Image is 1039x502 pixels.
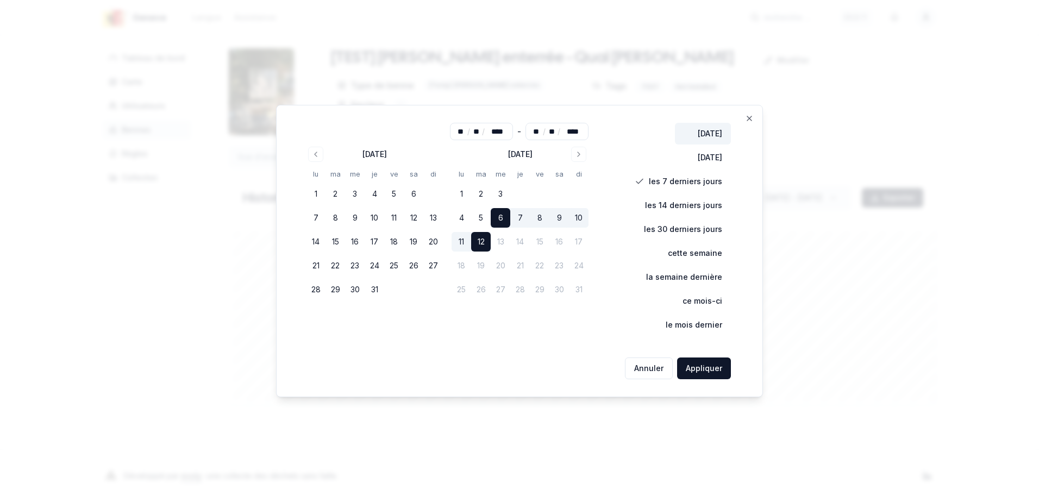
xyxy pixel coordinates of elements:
[623,266,731,288] button: la semaine dernière
[625,357,673,379] button: Annuler
[306,232,326,252] button: 14
[491,208,510,228] button: 6
[549,208,569,228] button: 9
[530,208,549,228] button: 8
[345,232,365,252] button: 16
[452,184,471,204] button: 1
[491,168,510,180] th: mercredi
[326,256,345,275] button: 22
[677,357,731,379] button: Appliquer
[549,168,569,180] th: samedi
[345,184,365,204] button: 3
[423,232,443,252] button: 20
[404,208,423,228] button: 12
[384,168,404,180] th: vendredi
[471,168,491,180] th: mardi
[404,232,423,252] button: 19
[326,232,345,252] button: 15
[326,280,345,299] button: 29
[306,168,326,180] th: lundi
[345,280,365,299] button: 30
[345,256,365,275] button: 23
[645,242,731,264] button: cette semaine
[423,256,443,275] button: 27
[404,256,423,275] button: 26
[643,314,731,336] button: le mois dernier
[517,123,521,140] div: -
[467,126,470,137] span: /
[423,168,443,180] th: dimanche
[384,232,404,252] button: 18
[384,256,404,275] button: 25
[660,290,731,312] button: ce mois-ci
[306,256,326,275] button: 21
[571,147,586,162] button: Go to next month
[365,280,384,299] button: 31
[621,218,731,240] button: les 30 derniers jours
[306,208,326,228] button: 7
[510,208,530,228] button: 7
[404,168,423,180] th: samedi
[345,208,365,228] button: 9
[452,208,471,228] button: 4
[471,232,491,252] button: 12
[471,184,491,204] button: 2
[543,126,546,137] span: /
[384,184,404,204] button: 5
[365,168,384,180] th: jeudi
[306,280,326,299] button: 28
[622,194,731,216] button: les 14 derniers jours
[482,126,485,137] span: /
[452,168,471,180] th: lundi
[365,256,384,275] button: 24
[675,123,731,145] button: [DATE]
[362,149,387,160] div: [DATE]
[365,232,384,252] button: 17
[326,168,345,180] th: mardi
[558,126,560,137] span: /
[308,147,323,162] button: Go to previous month
[365,208,384,228] button: 10
[491,184,510,204] button: 3
[326,208,345,228] button: 8
[508,149,533,160] div: [DATE]
[452,232,471,252] button: 11
[404,184,423,204] button: 6
[510,168,530,180] th: jeudi
[569,168,589,180] th: dimanche
[306,184,326,204] button: 1
[569,208,589,228] button: 10
[471,208,491,228] button: 5
[345,168,365,180] th: mercredi
[423,208,443,228] button: 13
[675,147,731,168] button: [DATE]
[384,208,404,228] button: 11
[326,184,345,204] button: 2
[365,184,384,204] button: 4
[530,168,549,180] th: vendredi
